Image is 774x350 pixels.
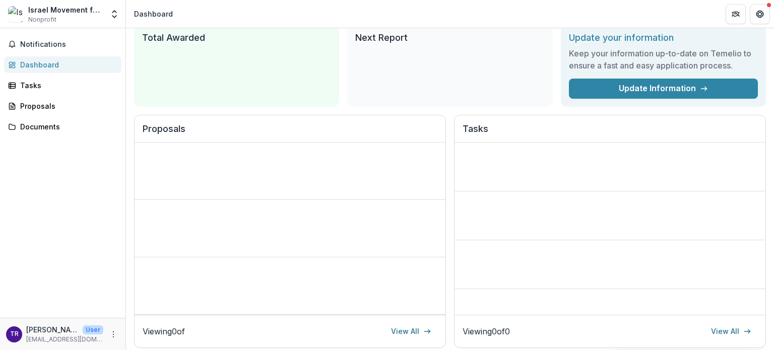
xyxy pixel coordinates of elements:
[20,40,117,49] span: Notifications
[385,323,437,339] a: View All
[142,32,331,43] h2: Total Awarded
[134,9,173,19] div: Dashboard
[10,331,19,337] div: Tamar Roig
[463,325,510,337] p: Viewing 0 of 0
[569,47,758,72] h3: Keep your information up-to-date on Temelio to ensure a fast and easy application process.
[26,335,103,344] p: [EMAIL_ADDRESS][DOMAIN_NAME]
[20,101,113,111] div: Proposals
[28,15,56,24] span: Nonprofit
[26,324,79,335] p: [PERSON_NAME]
[28,5,103,15] div: Israel Movement for Progressive [DEMOGRAPHIC_DATA]
[130,7,177,21] nav: breadcrumb
[20,80,113,91] div: Tasks
[143,123,437,143] h2: Proposals
[4,36,121,52] button: Notifications
[8,6,24,22] img: Israel Movement for Progressive Judaism
[726,4,746,24] button: Partners
[143,325,185,337] p: Viewing 0 of
[355,32,544,43] h2: Next Report
[107,4,121,24] button: Open entity switcher
[4,98,121,114] a: Proposals
[4,77,121,94] a: Tasks
[4,118,121,135] a: Documents
[569,32,758,43] h2: Update your information
[4,56,121,73] a: Dashboard
[750,4,770,24] button: Get Help
[20,121,113,132] div: Documents
[20,59,113,70] div: Dashboard
[463,123,757,143] h2: Tasks
[83,325,103,334] p: User
[569,79,758,99] a: Update Information
[705,323,757,339] a: View All
[107,328,119,340] button: More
